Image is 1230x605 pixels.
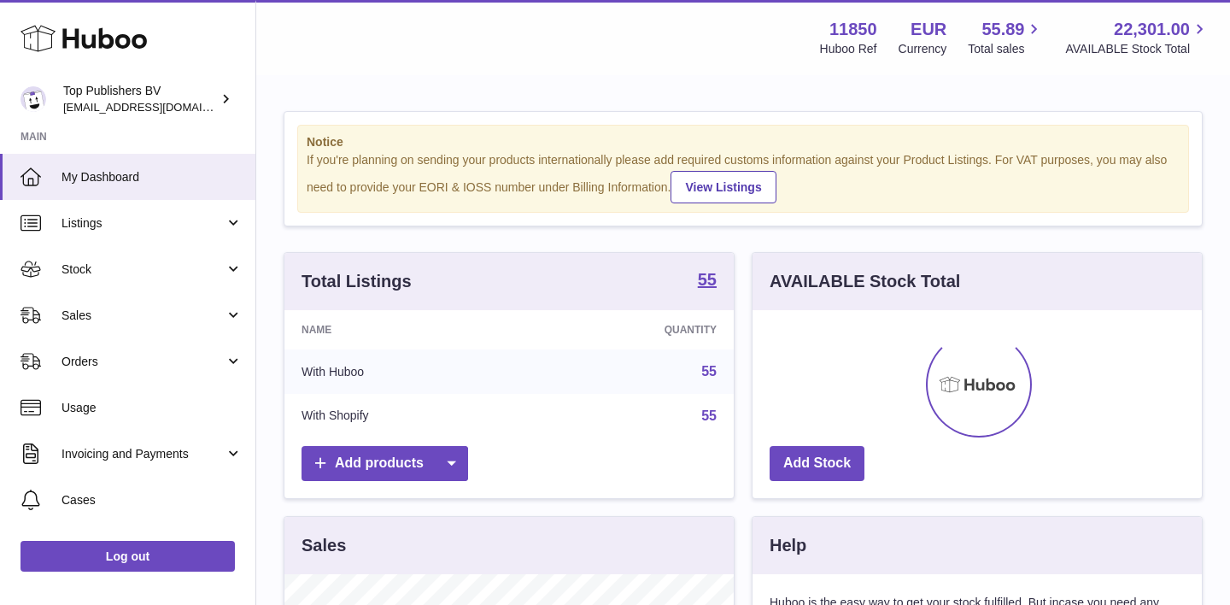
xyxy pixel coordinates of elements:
[61,308,225,324] span: Sales
[307,152,1180,203] div: If you're planning on sending your products internationally please add required customs informati...
[820,41,877,57] div: Huboo Ref
[1065,41,1209,57] span: AVAILABLE Stock Total
[302,446,468,481] a: Add products
[770,534,806,557] h3: Help
[1114,18,1190,41] span: 22,301.00
[61,354,225,370] span: Orders
[20,86,46,112] img: accounts@fantasticman.com
[701,364,717,379] a: 55
[968,18,1044,57] a: 55.89 Total sales
[302,270,412,293] h3: Total Listings
[1065,18,1209,57] a: 22,301.00 AVAILABLE Stock Total
[302,534,346,557] h3: Sales
[61,215,225,232] span: Listings
[911,18,946,41] strong: EUR
[61,169,243,185] span: My Dashboard
[20,541,235,572] a: Log out
[698,271,717,291] a: 55
[63,100,251,114] span: [EMAIL_ADDRESS][DOMAIN_NAME]
[527,310,734,349] th: Quantity
[981,18,1024,41] span: 55.89
[899,41,947,57] div: Currency
[61,446,225,462] span: Invoicing and Payments
[770,270,960,293] h3: AVAILABLE Stock Total
[61,492,243,508] span: Cases
[284,394,527,438] td: With Shopify
[698,271,717,288] strong: 55
[61,261,225,278] span: Stock
[968,41,1044,57] span: Total sales
[829,18,877,41] strong: 11850
[63,83,217,115] div: Top Publishers BV
[701,408,717,423] a: 55
[770,446,864,481] a: Add Stock
[671,171,776,203] a: View Listings
[307,134,1180,150] strong: Notice
[284,310,527,349] th: Name
[284,349,527,394] td: With Huboo
[61,400,243,416] span: Usage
